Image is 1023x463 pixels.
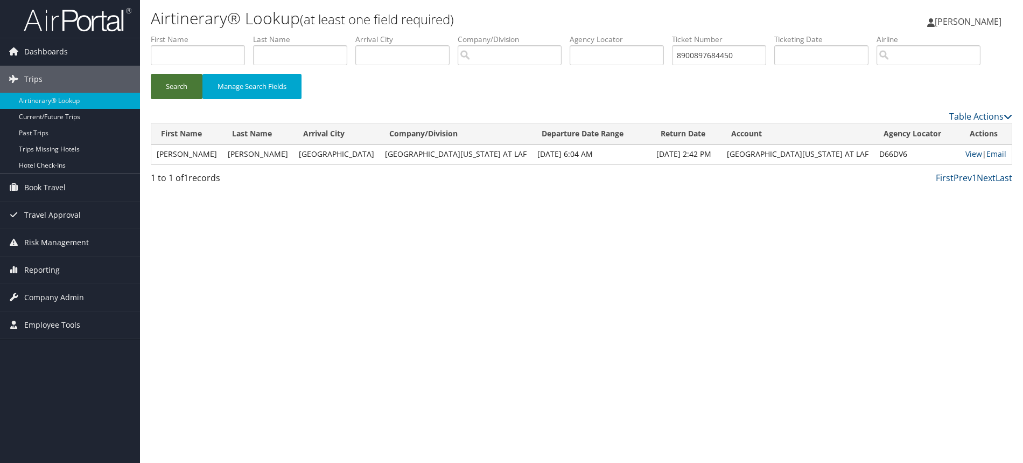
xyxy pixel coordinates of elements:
[949,110,1012,122] a: Table Actions
[151,7,725,30] h1: Airtinerary® Lookup
[24,202,81,229] span: Travel Approval
[24,284,84,311] span: Company Admin
[721,123,874,144] th: Account: activate to sort column ascending
[24,229,89,256] span: Risk Management
[293,144,380,164] td: [GEOGRAPHIC_DATA]
[24,312,80,338] span: Employee Tools
[458,34,570,45] label: Company/Division
[532,144,651,164] td: [DATE] 6:04 AM
[977,172,996,184] a: Next
[954,172,972,184] a: Prev
[960,123,1012,144] th: Actions
[24,66,43,93] span: Trips
[672,34,774,45] label: Ticket Number
[151,34,253,45] label: First Name
[380,123,532,144] th: Company/Division
[960,144,1012,164] td: |
[355,34,458,45] label: Arrival City
[570,34,672,45] label: Agency Locator
[24,38,68,65] span: Dashboards
[651,123,721,144] th: Return Date: activate to sort column ascending
[222,144,293,164] td: [PERSON_NAME]
[874,123,960,144] th: Agency Locator: activate to sort column ascending
[965,149,982,159] a: View
[877,34,989,45] label: Airline
[972,172,977,184] a: 1
[721,144,874,164] td: [GEOGRAPHIC_DATA][US_STATE] AT LAF
[184,172,188,184] span: 1
[927,5,1012,38] a: [PERSON_NAME]
[293,123,380,144] th: Arrival City: activate to sort column ascending
[986,149,1006,159] a: Email
[874,144,960,164] td: D66DV6
[222,123,293,144] th: Last Name: activate to sort column ascending
[532,123,651,144] th: Departure Date Range: activate to sort column ascending
[300,10,454,28] small: (at least one field required)
[202,74,302,99] button: Manage Search Fields
[253,34,355,45] label: Last Name
[936,172,954,184] a: First
[24,174,66,201] span: Book Travel
[151,123,222,144] th: First Name: activate to sort column ascending
[935,16,1001,27] span: [PERSON_NAME]
[24,7,131,32] img: airportal-logo.png
[151,74,202,99] button: Search
[651,144,721,164] td: [DATE] 2:42 PM
[24,257,60,284] span: Reporting
[151,171,354,190] div: 1 to 1 of records
[996,172,1012,184] a: Last
[380,144,532,164] td: [GEOGRAPHIC_DATA][US_STATE] AT LAF
[774,34,877,45] label: Ticketing Date
[151,144,222,164] td: [PERSON_NAME]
